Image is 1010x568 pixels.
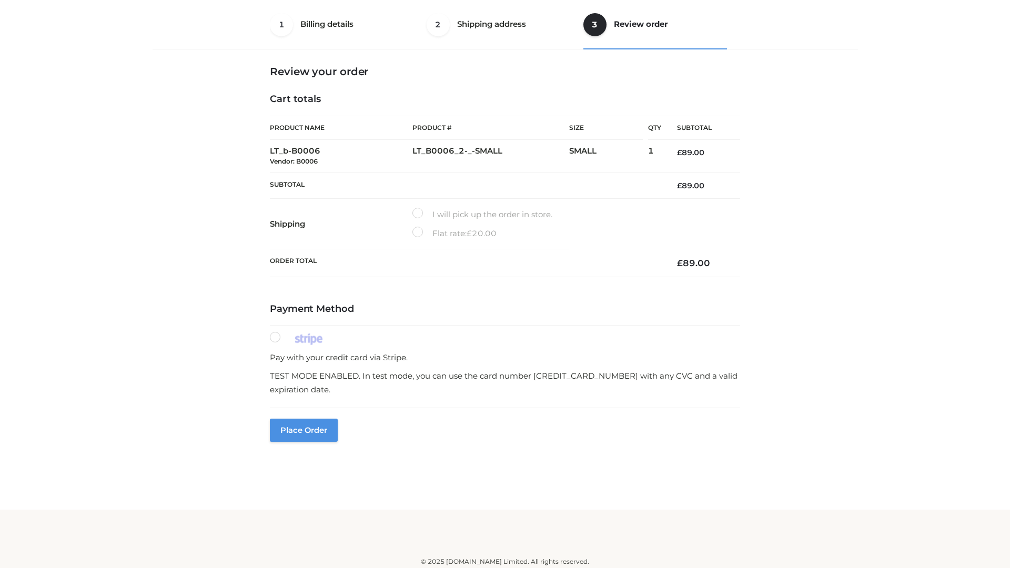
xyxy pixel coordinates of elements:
th: Shipping [270,199,412,249]
bdi: 89.00 [677,148,704,157]
bdi: 89.00 [677,181,704,190]
th: Subtotal [661,116,740,140]
small: Vendor: B0006 [270,157,318,165]
p: TEST MODE ENABLED. In test mode, you can use the card number [CREDIT_CARD_NUMBER] with any CVC an... [270,369,740,396]
span: £ [677,258,683,268]
th: Order Total [270,249,661,277]
td: 1 [648,140,661,173]
td: LT_B0006_2-_-SMALL [412,140,569,173]
label: I will pick up the order in store. [412,208,552,221]
th: Product # [412,116,569,140]
div: © 2025 [DOMAIN_NAME] Limited. All rights reserved. [156,556,854,567]
th: Subtotal [270,173,661,198]
h4: Cart totals [270,94,740,105]
span: £ [677,148,682,157]
h4: Payment Method [270,303,740,315]
td: SMALL [569,140,648,173]
bdi: 20.00 [467,228,497,238]
bdi: 89.00 [677,258,710,268]
td: LT_b-B0006 [270,140,412,173]
p: Pay with your credit card via Stripe. [270,351,740,364]
th: Qty [648,116,661,140]
th: Product Name [270,116,412,140]
th: Size [569,116,643,140]
button: Place order [270,419,338,442]
h3: Review your order [270,65,740,78]
span: £ [677,181,682,190]
span: £ [467,228,472,238]
label: Flat rate: [412,227,497,240]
